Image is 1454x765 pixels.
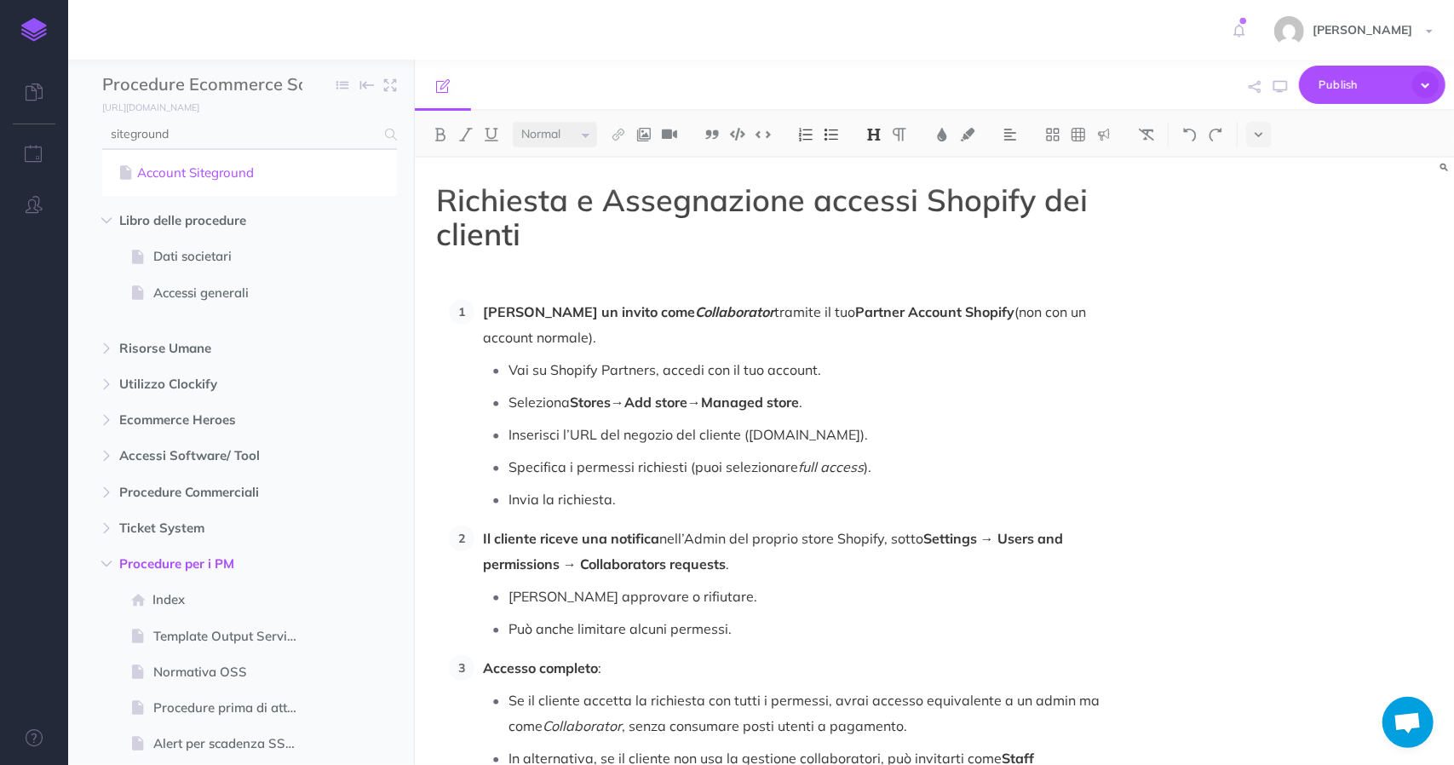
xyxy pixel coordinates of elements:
strong: [PERSON_NAME] un invito come [483,303,774,320]
button: Publish [1299,66,1445,104]
p: Seleziona → → . [509,389,1121,415]
strong: Il cliente riceve una notifica [483,530,659,547]
img: 0bad668c83d50851a48a38b229b40e4a.jpg [1274,16,1304,46]
img: Callout dropdown menu button [1096,128,1112,141]
img: Inline code button [756,128,771,141]
strong: Add store [624,394,687,411]
span: Template Output Servizio Di Ecommerce Management [153,626,312,647]
p: : [483,655,1121,681]
strong: Managed store [701,394,799,411]
p: Specifica i permessi richiesti (puoi selezionare ). [509,454,1121,480]
span: Procedure Commerciali [119,482,290,503]
em: full access [798,458,864,475]
strong: Accesso completo [483,659,598,676]
input: Search [102,119,375,150]
span: Accessi generali [153,283,312,303]
img: Blockquote button [704,128,720,141]
strong: Settings → Users and permissions → Collaborators requests [483,530,1066,572]
span: Risorse Umane [119,338,290,359]
img: Code block button [730,128,745,141]
em: Collaborator [695,303,774,320]
span: Procedure per i PM [119,554,290,574]
img: Redo [1208,128,1223,141]
p: [PERSON_NAME] approvare o rifiutare. [509,584,1121,609]
a: [URL][DOMAIN_NAME] [68,98,216,115]
a: Aprire la chat [1382,697,1434,748]
strong: Stores [570,394,611,411]
img: Add video button [662,128,677,141]
img: logo-mark.svg [21,18,47,42]
span: Alert per scadenza SSL o sito down [153,733,312,754]
span: Index [152,590,312,610]
h1: Richiesta e Assegnazione accessi Shopify dei clienti [436,183,1121,250]
strong: Partner Account Shopify [855,303,1014,320]
small: [URL][DOMAIN_NAME] [102,101,199,113]
span: Accessi Software/ Tool [119,446,290,466]
span: Ecommerce Heroes [119,410,290,430]
img: Italic button [458,128,474,141]
img: Alignment dropdown menu button [1003,128,1018,141]
img: Unordered list button [824,128,839,141]
p: Può anche limitare alcuni permessi. [509,616,1121,641]
p: Vai su Shopify Partners, accedi con il tuo account. [509,357,1121,382]
img: Paragraph button [892,128,907,141]
a: Account Siteground [115,163,384,183]
em: Collaborator [543,717,622,734]
img: Underline button [484,128,499,141]
img: Undo [1182,128,1198,141]
p: Se il cliente accetta la richiesta con tutti i permessi, avrai accesso equivalente a un admin ma ... [509,687,1121,739]
span: Dati societari [153,246,312,267]
img: Bold button [433,128,448,141]
span: Ticket System [119,518,290,538]
img: Create table button [1071,128,1086,141]
img: Text color button [934,128,950,141]
img: Text background color button [960,128,975,141]
span: [PERSON_NAME] [1304,22,1421,37]
img: Add image button [636,128,652,141]
span: Procedure prima di attivare Google Ads [153,698,312,718]
p: nell’Admin del proprio store Shopify, sotto . [483,526,1121,577]
p: Inserisci l’URL del negozio del cliente ([DOMAIN_NAME]). [509,422,1121,447]
img: Ordered list button [798,128,813,141]
img: Clear styles button [1139,128,1154,141]
p: tramite il tuo (non con un account normale). [483,299,1121,350]
img: Headings dropdown button [866,128,882,141]
input: Documentation Name [102,72,302,98]
img: Link button [611,128,626,141]
span: Libro delle procedure [119,210,290,231]
span: Utilizzo Clockify [119,374,290,394]
span: Normativa OSS [153,662,312,682]
span: Publish [1319,72,1404,98]
p: Invia la richiesta. [509,486,1121,512]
